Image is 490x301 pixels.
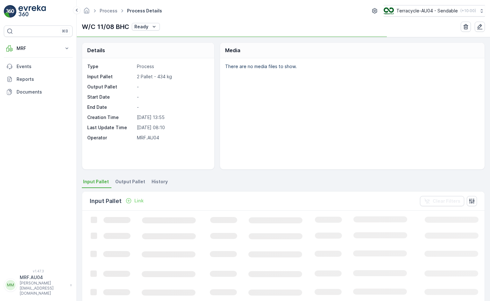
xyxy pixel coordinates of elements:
p: Input Pallet [90,197,122,206]
button: Link [123,197,146,205]
p: - [137,104,208,110]
span: Process Details [126,8,163,14]
p: Process [137,63,208,70]
button: MMMRF.AU04[PERSON_NAME][EMAIL_ADDRESS][DOMAIN_NAME] [4,274,73,296]
img: logo_light-DOdMpM7g.png [18,5,46,18]
a: Events [4,60,73,73]
p: Documents [17,89,70,95]
img: terracycle_logo.png [384,7,394,14]
p: Input Pallet [87,73,134,80]
img: logo [4,5,17,18]
p: - [137,84,208,90]
button: Clear Filters [420,196,464,206]
p: [DATE] 08:10 [137,124,208,131]
p: Type [87,63,134,70]
p: Events [17,63,70,70]
p: [PERSON_NAME][EMAIL_ADDRESS][DOMAIN_NAME] [20,281,67,296]
a: Process [100,8,117,13]
p: Last Update Time [87,124,134,131]
a: Homepage [83,10,90,15]
p: End Date [87,104,134,110]
p: Link [134,198,144,204]
p: MRF [17,45,60,52]
p: Terracycle-AU04 - Sendable [396,8,458,14]
p: Media [225,46,240,54]
p: Creation Time [87,114,134,121]
p: MRF.AU04 [137,135,208,141]
p: Clear Filters [433,198,460,204]
p: Details [87,46,105,54]
p: MRF.AU04 [20,274,67,281]
button: MRF [4,42,73,55]
p: - [137,94,208,100]
p: 2 Pallet - 434 kg [137,73,208,80]
span: History [152,178,168,185]
button: Terracycle-AU04 - Sendable(+10:00) [384,5,485,17]
p: Reports [17,76,70,82]
div: MM [5,280,16,290]
span: Input Pallet [83,178,109,185]
p: Output Pallet [87,84,134,90]
span: Output Pallet [115,178,145,185]
p: Operator [87,135,134,141]
a: Documents [4,86,73,98]
span: v 1.47.3 [4,269,73,273]
p: Start Date [87,94,134,100]
p: [DATE] 13:55 [137,114,208,121]
button: Ready [132,23,160,31]
p: ⌘B [62,29,68,34]
a: Reports [4,73,73,86]
p: Ready [134,24,148,30]
p: ( +10:00 ) [460,8,476,13]
p: W/C 11/08 BHC [82,22,129,31]
p: There are no media files to show. [225,63,478,70]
